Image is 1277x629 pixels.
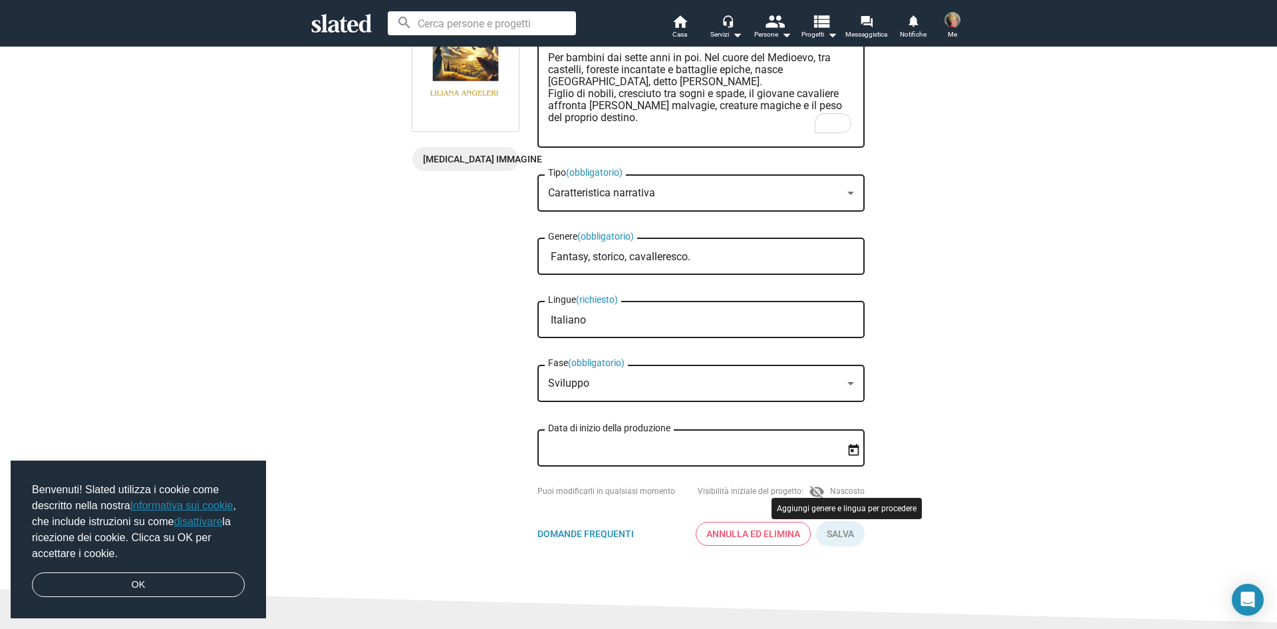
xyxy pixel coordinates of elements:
font: Domande frequenti [537,528,634,539]
font: Casa [672,31,687,38]
a: Messaggistica [843,13,890,43]
input: Inserisci fino a 4 generi (ad esempio, Drammatico) [551,251,857,263]
div: Apri Intercom Messenger [1232,584,1264,616]
mat-icon: people [765,11,784,31]
a: Casa [656,13,703,43]
a: Notifiche [890,13,936,43]
font: Nascosto [830,487,865,496]
mat-icon: arrow_drop_down [778,27,794,43]
font: , che include istruzioni su come [32,500,236,527]
input: Cerca persone e progetti [388,11,576,35]
font: Sviluppo [548,377,589,389]
mat-icon: arrow_drop_down [824,27,840,43]
input: Inserisci fino a 6 lingue [551,314,857,326]
button: Liliana AngeleriMe [936,9,968,44]
mat-icon: view_list [811,11,831,31]
img: Liliana Angeleri [944,12,960,28]
button: Progetti [796,13,843,43]
font: OK [132,579,146,590]
font: Visibilità iniziale del progetto: [698,487,803,496]
a: Informativa sui cookie [130,500,233,511]
mat-icon: home [672,13,688,29]
button: Servizi [703,13,750,43]
mat-icon: arrow_drop_down [729,27,745,43]
font: la ricezione dei cookie. Clicca su OK per accettare i cookie. [32,516,231,559]
font: Aggiungi genere e lingua per procedere [777,504,917,513]
font: Persone [754,31,778,38]
font: Me [948,31,957,38]
button: Persone [750,13,796,43]
mat-icon: forum [860,15,873,27]
a: disattivare [174,516,222,527]
font: Messaggistica [845,31,887,38]
font: Servizi [710,31,729,38]
a: Domande frequenti [537,528,634,540]
font: Progetti [801,31,824,38]
mat-icon: notifications [907,14,919,27]
div: consenso sui cookie [11,461,266,619]
button: [MEDICAL_DATA] immagine [412,147,519,171]
textarea: To enrich screen reader interactions, please activate Accessibility in Grammarly extension settings [548,52,854,136]
a: ignora il messaggio sui cookie [32,572,245,598]
font: Caratteristica narrativa [548,186,655,199]
font: Notifiche [900,31,926,38]
button: Annulla ed elimina [696,522,811,546]
font: Annulla ed elimina [706,528,800,539]
mat-icon: headset_mic [722,15,734,27]
font: Puoi modificarli in qualsiasi momento [537,487,675,496]
mat-icon: visibility_off [809,484,825,500]
button: Apri il calendario [842,438,865,461]
font: Benvenuti! Slated utilizza i cookie come descritto nella nostra [32,484,219,511]
font: [MEDICAL_DATA] immagine [423,154,542,164]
